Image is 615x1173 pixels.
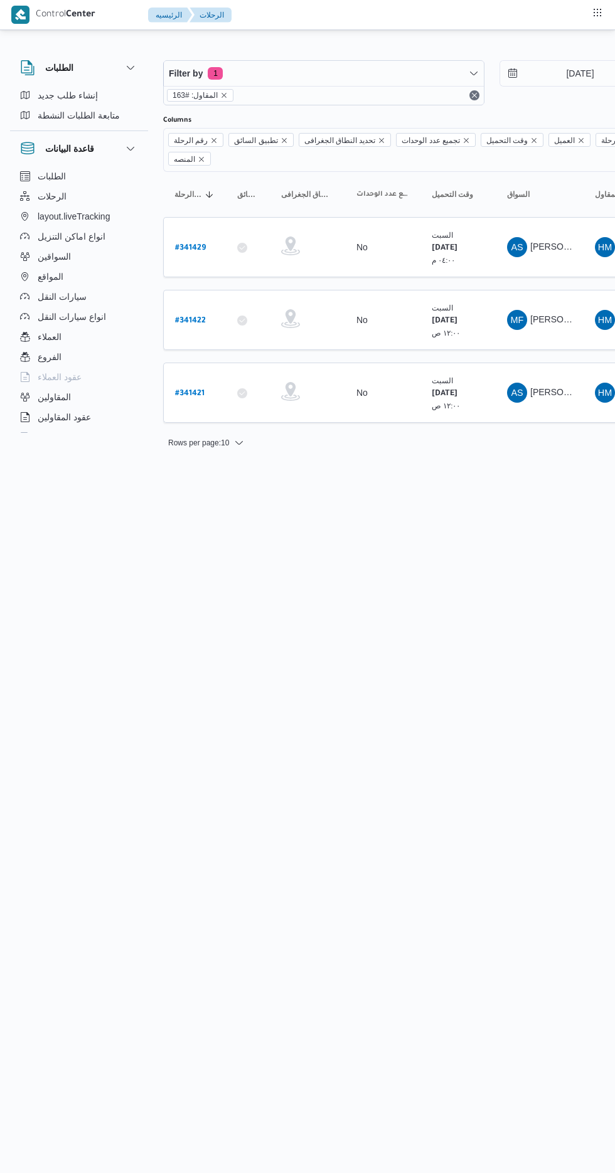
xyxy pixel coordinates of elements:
span: تجميع عدد الوحدات [396,133,476,147]
span: تحديد النطاق الجغرافى [281,189,334,199]
span: تجميع عدد الوحدات [356,189,409,199]
button: انواع اماكن التنزيل [15,226,143,247]
div: Ahmad Saltan Mahmood Aataiah [507,383,527,403]
button: رقم الرحلةSorted in descending order [169,184,220,204]
button: السواق [502,184,577,204]
span: رقم الرحلة [174,134,208,147]
div: Ahmad Saltan Mahmood Aataiah [507,237,527,257]
span: المنصه [168,152,211,166]
button: remove selected entity [220,92,228,99]
span: الطلبات [38,169,66,184]
span: العميل [554,134,575,147]
span: تجميع عدد الوحدات [402,134,460,147]
b: # 341429 [175,244,206,253]
span: الفروع [38,349,61,364]
button: المقاولين [15,387,143,407]
span: Filter by [169,66,203,81]
small: السبت [432,231,453,239]
span: رقم الرحلة; Sorted in descending order [174,189,202,199]
button: انواع سيارات النقل [15,307,143,327]
span: إنشاء طلب جديد [38,88,98,103]
button: Rows per page:10 [163,435,249,450]
button: وقت التحميل [427,184,489,204]
b: [DATE] [432,244,457,253]
span: المقاولين [38,390,71,405]
a: #341429 [175,239,206,256]
button: قاعدة البيانات [20,141,138,156]
button: Remove تجميع عدد الوحدات from selection in this group [463,137,470,144]
button: Remove رقم الرحلة from selection in this group [210,137,218,144]
span: انواع سيارات النقل [38,309,106,324]
span: HM [598,237,612,257]
span: المقاول: #163 [167,89,233,102]
span: عقود العملاء [38,369,82,385]
button: عقود العملاء [15,367,143,387]
span: تطبيق السائق [228,133,293,147]
span: AS [511,237,523,257]
button: Remove تحديد النطاق الجغرافى from selection in this group [378,137,385,144]
span: MF [511,310,524,330]
span: انواع اماكن التنزيل [38,229,105,244]
span: السواق [507,189,530,199]
div: Muhammad Fuad Rshad Hassan [507,310,527,330]
button: العملاء [15,327,143,347]
button: الرحلات [15,186,143,206]
span: AS [511,383,523,403]
button: سيارات النقل [15,287,143,307]
button: Filter by1 active filters [164,61,484,86]
button: اجهزة التليفون [15,427,143,447]
span: وقت التحميل [486,134,528,147]
button: المواقع [15,267,143,287]
button: عقود المقاولين [15,407,143,427]
div: Hana Mjada Rais Ahmad [595,383,615,403]
button: السواقين [15,247,143,267]
span: المواقع [38,269,63,284]
h3: الطلبات [45,60,73,75]
a: #341422 [175,312,206,329]
button: Remove تطبيق السائق from selection in this group [281,137,288,144]
b: # 341422 [175,317,206,326]
button: Remove وقت التحميل from selection in this group [530,137,538,144]
span: العميل [548,133,591,147]
button: متابعة الطلبات النشطة [15,105,143,125]
span: 1 active filters [208,67,223,80]
button: الرئيسيه [148,8,192,23]
div: الطلبات [10,85,148,130]
span: العملاء [38,329,61,344]
small: السبت [432,376,453,385]
span: الرحلات [38,189,67,204]
svg: Sorted in descending order [205,189,215,199]
span: HM [598,310,612,330]
small: ١٢:٠٠ ص [432,329,461,337]
button: تحديد النطاق الجغرافى [276,184,339,204]
span: HM [598,383,612,403]
b: [DATE] [432,317,457,326]
small: السبت [432,304,453,312]
span: اجهزة التليفون [38,430,90,445]
a: #341421 [175,385,205,401]
button: الطلبات [20,60,138,75]
span: Rows per page : 10 [168,435,229,450]
span: layout.liveTracking [38,209,110,224]
button: تطبيق السائق [232,184,264,204]
div: Hana Mjada Rais Ahmad [595,310,615,330]
span: سيارات النقل [38,289,87,304]
div: No [356,242,368,253]
button: الفروع [15,347,143,367]
span: المنصه [174,152,195,166]
span: تطبيق السائق [234,134,277,147]
b: [DATE] [432,390,457,398]
div: قاعدة البيانات [10,166,148,438]
button: layout.liveTracking [15,206,143,226]
b: # 341421 [175,390,205,398]
small: ١٢:٠٠ ص [432,401,461,410]
span: المقاول: #163 [173,90,218,101]
img: X8yXhbKr1z7QwAAAABJRU5ErkJggg== [11,6,29,24]
span: تحديد النطاق الجغرافى [299,133,392,147]
span: رقم الرحلة [168,133,223,147]
div: No [356,387,368,398]
span: متابعة الطلبات النشطة [38,108,120,123]
span: وقت التحميل [432,189,473,199]
button: Remove [467,88,482,103]
button: الطلبات [15,166,143,186]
